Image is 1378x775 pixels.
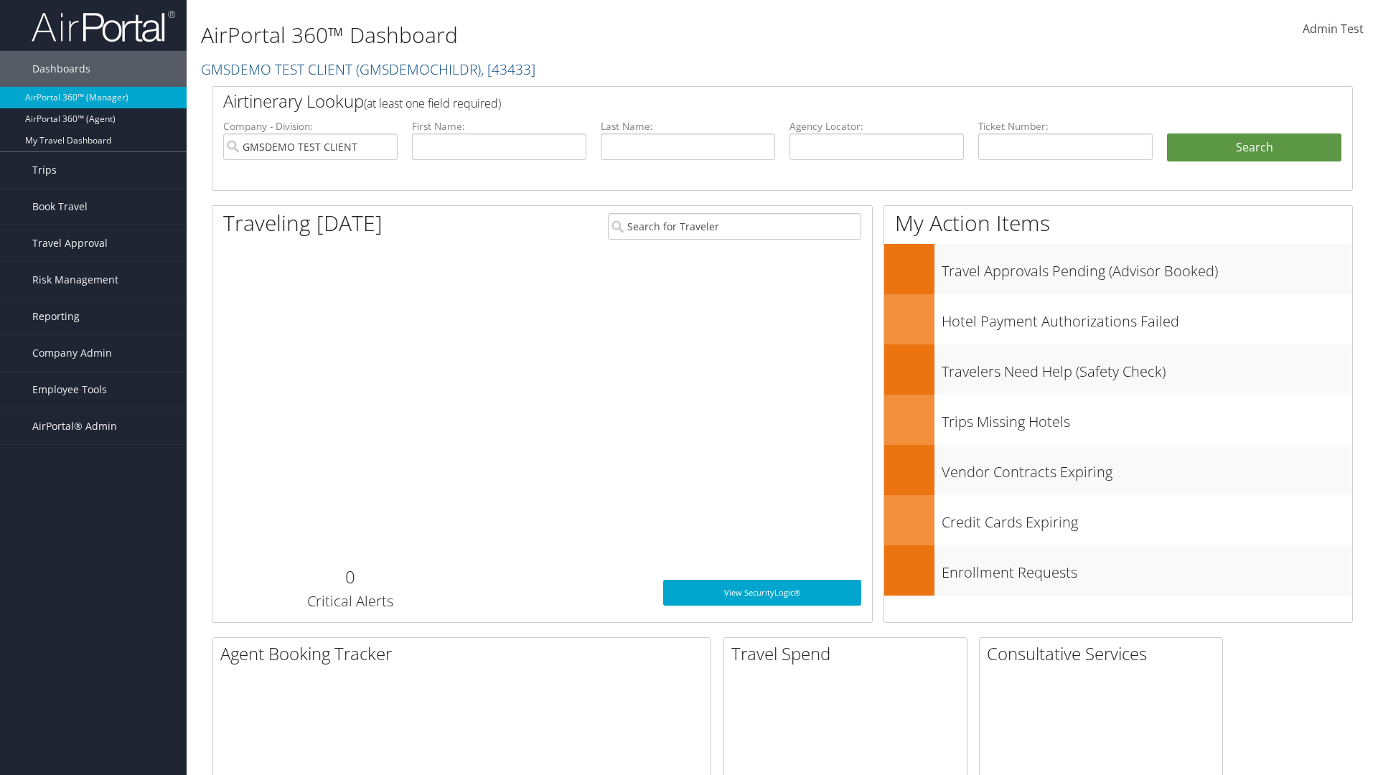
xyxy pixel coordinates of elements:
a: View SecurityLogic® [663,580,861,606]
span: ( GMSDEMOCHILDR ) [356,60,481,79]
a: Credit Cards Expiring [884,495,1352,545]
h3: Travelers Need Help (Safety Check) [942,354,1352,382]
h3: Travel Approvals Pending (Advisor Booked) [942,254,1352,281]
h1: AirPortal 360™ Dashboard [201,20,976,50]
h2: Travel Spend [731,642,967,666]
span: AirPortal® Admin [32,408,117,444]
h3: Critical Alerts [223,591,477,611]
span: Book Travel [32,189,88,225]
h3: Credit Cards Expiring [942,505,1352,532]
a: Vendor Contracts Expiring [884,445,1352,495]
h2: Airtinerary Lookup [223,89,1247,113]
span: (at least one field required) [364,95,501,111]
h1: Traveling [DATE] [223,208,383,238]
label: Last Name: [601,119,775,133]
span: , [ 43433 ] [481,60,535,79]
button: Search [1167,133,1341,162]
span: Company Admin [32,335,112,371]
a: Enrollment Requests [884,545,1352,596]
span: Travel Approval [32,225,108,261]
h3: Enrollment Requests [942,555,1352,583]
h2: Consultative Services [987,642,1222,666]
label: First Name: [412,119,586,133]
a: Travelers Need Help (Safety Check) [884,344,1352,395]
input: Search for Traveler [608,213,861,240]
h3: Trips Missing Hotels [942,405,1352,432]
img: airportal-logo.png [32,9,175,43]
h2: 0 [223,565,477,589]
a: Hotel Payment Authorizations Failed [884,294,1352,344]
span: Admin Test [1303,21,1364,37]
h3: Hotel Payment Authorizations Failed [942,304,1352,332]
label: Ticket Number: [978,119,1153,133]
label: Agency Locator: [789,119,964,133]
span: Trips [32,152,57,188]
h3: Vendor Contracts Expiring [942,455,1352,482]
h2: Agent Booking Tracker [220,642,711,666]
span: Risk Management [32,262,118,298]
span: Reporting [32,299,80,334]
a: Trips Missing Hotels [884,395,1352,445]
a: Admin Test [1303,7,1364,52]
h1: My Action Items [884,208,1352,238]
span: Dashboards [32,51,90,87]
a: Travel Approvals Pending (Advisor Booked) [884,244,1352,294]
a: GMSDEMO TEST CLIENT [201,60,535,79]
label: Company - Division: [223,119,398,133]
span: Employee Tools [32,372,107,408]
